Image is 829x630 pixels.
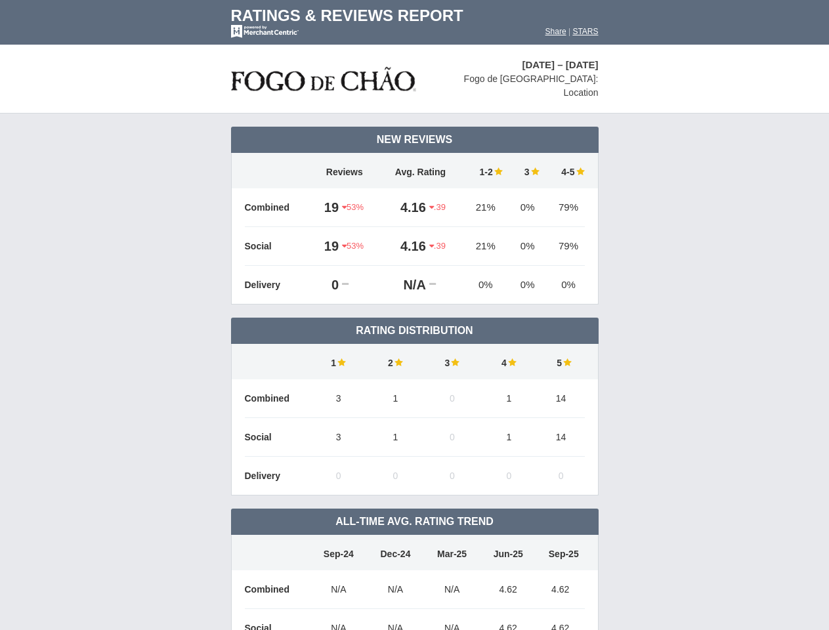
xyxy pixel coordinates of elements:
img: star-full-15.png [336,358,346,367]
td: 1-2 [462,153,509,188]
td: 4.62 [536,570,585,609]
td: N/A [367,570,424,609]
td: 14 [538,418,585,457]
td: 3 [509,153,546,188]
span: 0 [559,471,564,481]
td: Delivery [245,457,310,495]
img: star-full-15.png [562,358,572,367]
td: Sep-24 [310,535,368,570]
td: Jun-25 [480,535,536,570]
td: Rating Distribution [231,318,599,344]
a: STARS [572,27,598,36]
img: stars-fogo-de-chao-logo-50.png [231,64,416,94]
td: All-Time Avg. Rating Trend [231,509,599,535]
td: Combined [245,188,310,227]
td: 21% [462,188,509,227]
td: 4.62 [480,570,536,609]
td: 79% [546,227,585,266]
td: Avg. Rating [379,153,462,188]
td: 4.16 [379,188,429,227]
td: 4.16 [379,227,429,266]
td: 5 [538,344,585,379]
td: Mar-25 [424,535,480,570]
td: 0% [509,188,546,227]
td: Social [245,227,310,266]
span: .39 [429,201,446,213]
td: 1 [367,418,424,457]
td: 14 [538,379,585,418]
td: N/A [310,570,368,609]
span: [DATE] – [DATE] [522,59,598,70]
td: Reviews [310,153,379,188]
td: 3 [310,418,368,457]
td: Sep-25 [536,535,585,570]
td: 1 [367,379,424,418]
img: star-full-15.png [507,358,517,367]
td: 4-5 [546,153,585,188]
td: Combined [245,379,310,418]
td: 3 [424,344,481,379]
span: 0 [450,471,455,481]
td: N/A [379,266,429,304]
td: 21% [462,227,509,266]
td: 0% [546,266,585,304]
td: 1 [480,379,538,418]
img: star-full-15.png [575,167,585,176]
img: star-full-15.png [530,167,540,176]
td: Combined [245,570,310,609]
img: star-full-15.png [450,358,459,367]
span: 0 [336,471,341,481]
a: Share [545,27,566,36]
td: Dec-24 [367,535,424,570]
td: 19 [310,227,343,266]
td: 0% [509,227,546,266]
td: 4 [480,344,538,379]
td: 1 [480,418,538,457]
td: 0 [310,266,343,304]
td: New Reviews [231,127,599,153]
span: .39 [429,240,446,252]
span: 53% [342,201,364,213]
td: 0% [462,266,509,304]
span: 0 [506,471,511,481]
img: mc-powered-by-logo-white-103.png [231,25,299,38]
span: 53% [342,240,364,252]
span: | [568,27,570,36]
td: 2 [367,344,424,379]
td: 3 [310,379,368,418]
td: 79% [546,188,585,227]
span: 0 [450,432,455,442]
td: Social [245,418,310,457]
span: 0 [450,393,455,404]
td: Delivery [245,266,310,304]
span: 0 [393,471,398,481]
img: star-full-15.png [393,358,403,367]
td: 0% [509,266,546,304]
td: 1 [310,344,368,379]
td: 19 [310,188,343,227]
td: N/A [424,570,480,609]
img: star-full-15.png [493,167,503,176]
span: Fogo de [GEOGRAPHIC_DATA]: Location [464,73,599,98]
